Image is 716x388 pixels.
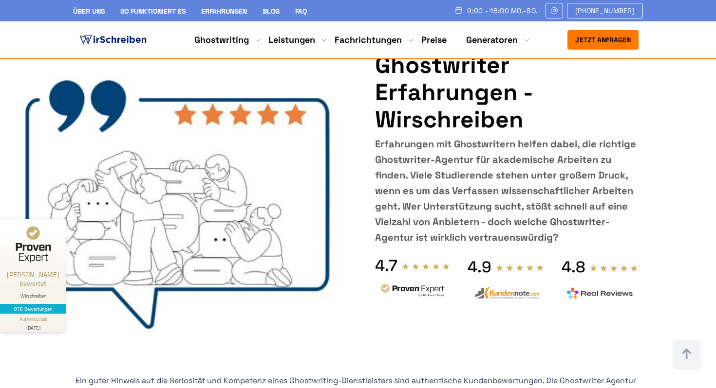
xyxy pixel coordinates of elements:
[550,7,559,15] img: Email
[375,136,639,245] div: Erfahrungen mit Ghostwritern helfen dabei, die richtige Ghostwriter-Agentur für akademische Arbei...
[295,7,307,16] a: FAQ
[73,7,105,16] a: Über uns
[379,282,446,300] img: provenexpert
[194,34,249,46] a: Ghostwriting
[19,316,47,323] div: Authentizität
[4,323,62,330] div: [DATE]
[567,3,643,18] a: [PHONE_NUMBER]
[467,7,538,15] span: 9:00 - 18:00 Mo.-So.
[263,7,280,16] a: Blog
[567,287,633,299] img: realreviews
[495,264,545,272] img: stars
[468,257,491,277] div: 4.9
[473,286,539,300] img: kundennote
[421,34,447,45] a: Preise
[335,34,402,46] a: Fachrichtungen
[454,6,463,14] img: Schedule
[466,34,518,46] a: Generatoren
[4,293,62,299] div: Wirschreiben
[567,30,639,50] button: Jetzt anfragen
[268,34,315,46] a: Leistungen
[375,256,397,275] div: 4.7
[589,264,639,272] img: stars
[562,257,585,277] div: 4.8
[77,33,149,47] img: logo ghostwriter-österreich
[201,7,247,16] a: Erfahrungen
[375,52,639,133] h1: Ghostwriter Erfahrungen - Wirschreiben
[120,7,186,16] a: So funktioniert es
[401,263,451,271] img: stars
[672,340,701,369] img: button top
[575,7,635,15] span: [PHONE_NUMBER]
